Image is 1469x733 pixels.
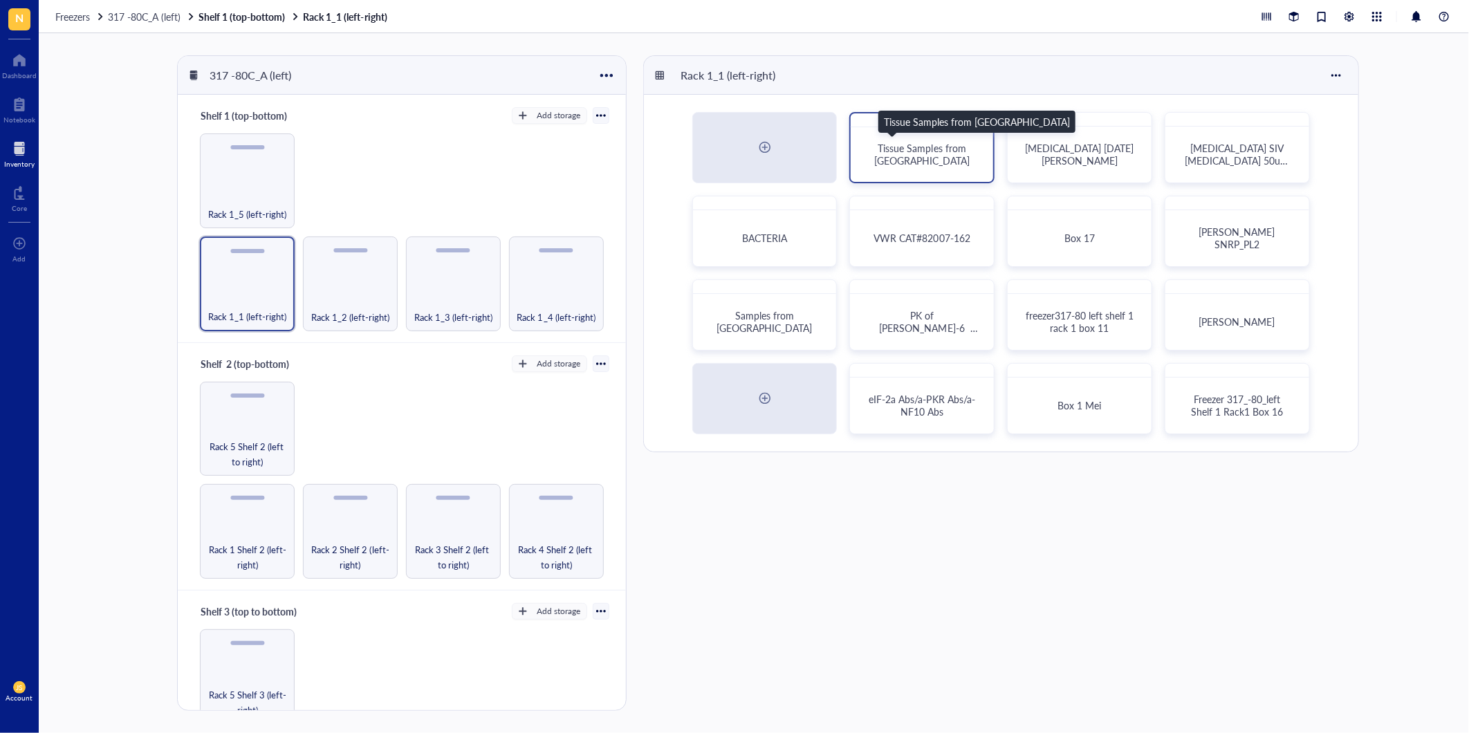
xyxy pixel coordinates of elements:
[1185,141,1292,180] span: [MEDICAL_DATA] SIV [MEDICAL_DATA] 50uM [DATE]
[1025,141,1136,167] span: [MEDICAL_DATA] [DATE] [PERSON_NAME]
[309,542,391,573] span: Rack 2 Shelf 2 (left-right)
[194,354,295,373] div: Shelf 2 (top-bottom)
[3,93,35,124] a: Notebook
[1057,398,1101,412] span: Box 1 Mei
[55,10,90,24] span: Freezers
[512,603,587,620] button: Add storage
[1199,315,1275,328] span: [PERSON_NAME]
[108,10,181,24] span: 317 -80C_A (left)
[2,49,37,80] a: Dashboard
[108,10,196,23] a: 317 -80C_A (left)
[884,114,1070,129] div: Tissue Samples from [GEOGRAPHIC_DATA]
[12,182,27,212] a: Core
[6,694,33,702] div: Account
[3,115,35,124] div: Notebook
[717,308,812,335] span: Samples from [GEOGRAPHIC_DATA]
[206,542,288,573] span: Rack 1 Shelf 2 (left-right)
[412,542,495,573] span: Rack 3 Shelf 2 (left to right)
[55,10,105,23] a: Freezers
[12,204,27,212] div: Core
[742,231,787,245] span: BACTERIA
[1026,308,1136,335] span: freezer317-80 left shelf 1 rack 1 box 11
[194,602,303,621] div: Shelf 3 (top to bottom)
[194,106,293,125] div: Shelf 1 (top-bottom)
[311,310,389,325] span: Rack 1_2 (left-right)
[675,64,782,87] div: Rack 1_1 (left-right)
[1199,225,1278,251] span: [PERSON_NAME] SNRP_PL2
[880,308,978,347] span: PK of [PERSON_NAME]-6 [DATE]
[1191,392,1283,418] span: Freezer 317_-80_left Shelf 1 Rack1 Box 16
[4,138,35,168] a: Inventory
[515,542,598,573] span: Rack 4 Shelf 2 (left to right)
[874,231,970,245] span: VWR CAT#82007-162
[4,160,35,168] div: Inventory
[512,355,587,372] button: Add storage
[537,605,581,618] div: Add storage
[203,64,297,87] div: 317 -80C_A (left)
[206,687,288,718] span: Rack 5 Shelf 3 (left-right)
[537,358,581,370] div: Add storage
[874,141,970,167] span: Tissue Samples from [GEOGRAPHIC_DATA]
[537,109,581,122] div: Add storage
[208,309,286,324] span: Rack 1_1 (left-right)
[1064,231,1095,245] span: Box 17
[13,254,26,263] div: Add
[17,683,23,692] span: JS
[198,10,389,23] a: Shelf 1 (top-bottom)Rack 1_1 (left-right)
[15,9,24,26] span: N
[206,439,288,470] span: Rack 5 Shelf 2 (left to right)
[517,310,595,325] span: Rack 1_4 (left-right)
[208,207,286,222] span: Rack 1_5 (left-right)
[512,107,587,124] button: Add storage
[414,310,492,325] span: Rack 1_3 (left-right)
[869,392,975,418] span: eIF-2a Abs/a-PKR Abs/a-NF10 Abs
[2,71,37,80] div: Dashboard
